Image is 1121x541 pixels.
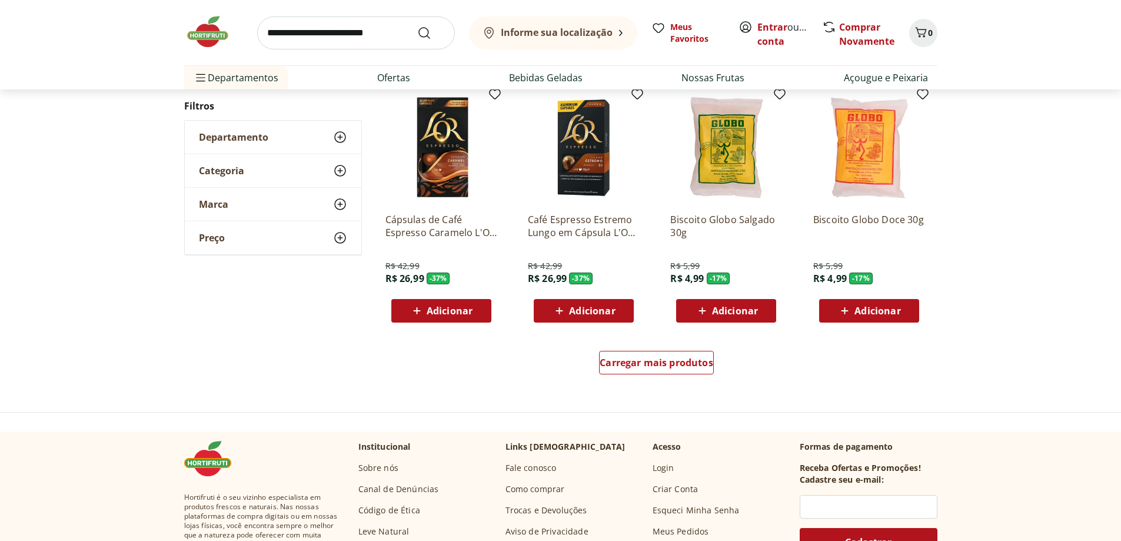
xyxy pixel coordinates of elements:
[385,272,424,285] span: R$ 26,99
[819,299,919,323] button: Adicionar
[813,260,843,272] span: R$ 5,99
[501,26,613,39] b: Informe sua localização
[528,92,640,204] img: Café Espresso Estremo Lungo em Cápsula L'OR 52g
[509,71,583,85] a: Bebidas Geladas
[385,260,420,272] span: R$ 42,99
[757,21,822,48] a: Criar conta
[707,273,730,284] span: - 17 %
[199,131,268,143] span: Departamento
[528,272,567,285] span: R$ 26,99
[358,505,420,516] a: Código de Ética
[670,260,700,272] span: R$ 5,99
[670,92,782,204] img: Biscoito Globo Salgado 30g
[676,299,776,323] button: Adicionar
[358,526,410,537] a: Leve Natural
[417,26,445,40] button: Submit Search
[928,27,933,38] span: 0
[712,306,758,316] span: Adicionar
[600,358,713,367] span: Carregar mais produtos
[849,273,873,284] span: - 17 %
[844,71,928,85] a: Açougue e Peixaria
[813,272,847,285] span: R$ 4,99
[184,94,362,118] h2: Filtros
[257,16,455,49] input: search
[854,306,900,316] span: Adicionar
[377,71,410,85] a: Ofertas
[505,505,587,516] a: Trocas e Devoluções
[385,213,497,239] a: Cápsulas de Café Espresso Caramelo L'OR 52g
[505,441,626,453] p: Links [DEMOGRAPHIC_DATA]
[184,14,243,49] img: Hortifruti
[358,462,398,474] a: Sobre nós
[505,483,565,495] a: Como comprar
[358,441,411,453] p: Institucional
[800,462,921,474] h3: Receba Ofertas e Promoções!
[800,441,937,453] p: Formas de pagamento
[839,21,894,48] a: Comprar Novamente
[505,526,588,537] a: Aviso de Privacidade
[358,483,439,495] a: Canal de Denúncias
[505,462,557,474] a: Fale conosco
[427,273,450,284] span: - 37 %
[653,483,698,495] a: Criar Conta
[391,299,491,323] button: Adicionar
[528,260,562,272] span: R$ 42,99
[653,441,681,453] p: Acesso
[757,21,787,34] a: Entrar
[199,198,228,210] span: Marca
[528,213,640,239] a: Café Espresso Estremo Lungo em Cápsula L'OR 52g
[800,474,884,486] h3: Cadastre seu e-mail:
[813,92,925,204] img: Biscoito Globo Doce 30g
[185,221,361,254] button: Preço
[199,232,225,244] span: Preço
[199,165,244,177] span: Categoria
[534,299,634,323] button: Adicionar
[651,21,724,45] a: Meus Favoritos
[670,213,782,239] a: Biscoito Globo Salgado 30g
[653,526,709,537] a: Meus Pedidos
[469,16,637,49] button: Informe sua localização
[194,64,208,92] button: Menu
[569,273,593,284] span: - 37 %
[185,188,361,221] button: Marca
[813,213,925,239] a: Biscoito Globo Doce 30g
[427,306,473,316] span: Adicionar
[757,20,810,48] span: ou
[653,462,674,474] a: Login
[185,154,361,187] button: Categoria
[909,19,937,47] button: Carrinho
[184,441,243,476] img: Hortifruti
[185,121,361,154] button: Departamento
[670,21,724,45] span: Meus Favoritos
[599,351,714,379] a: Carregar mais produtos
[569,306,615,316] span: Adicionar
[670,272,704,285] span: R$ 4,99
[681,71,744,85] a: Nossas Frutas
[653,505,740,516] a: Esqueci Minha Senha
[385,92,497,204] img: Cápsulas de Café Espresso Caramelo L'OR 52g
[194,64,278,92] span: Departamentos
